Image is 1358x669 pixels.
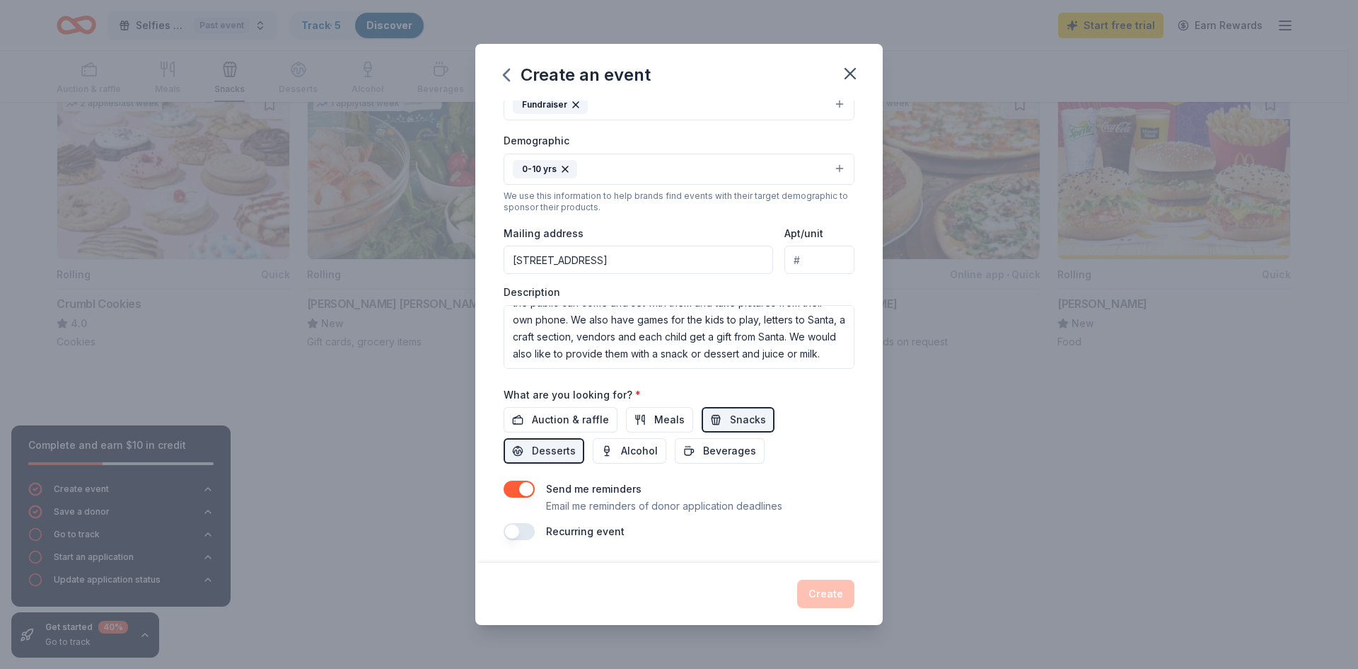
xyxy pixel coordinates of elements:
span: Auction & raffle [532,411,609,428]
button: Alcohol [593,438,666,464]
div: Create an event [504,64,651,86]
button: Auction & raffle [504,407,617,433]
p: Email me reminders of donor application deadlines [546,498,782,515]
label: What are you looking for? [504,388,641,402]
label: Recurring event [546,525,625,537]
div: Fundraiser [513,96,588,114]
div: 0-10 yrs [513,160,577,178]
input: Enter a US address [504,246,773,274]
button: 0-10 yrs [504,154,854,185]
button: Snacks [702,407,774,433]
button: Beverages [675,438,765,464]
label: Mailing address [504,227,584,241]
button: Desserts [504,438,584,464]
span: Desserts [532,442,576,459]
div: We use this information to help brands find events with their target demographic to sponsor their... [504,190,854,213]
label: Description [504,285,560,299]
span: Beverages [703,442,756,459]
button: Fundraiser [504,89,854,120]
label: Demographic [504,134,569,148]
input: # [784,246,854,274]
label: Apt/unit [784,227,823,241]
button: Meals [626,407,693,433]
label: Send me reminders [546,483,642,495]
span: Meals [654,411,685,428]
span: Snacks [730,411,766,428]
span: Alcohol [621,442,658,459]
textarea: We have a gazebo decorated with holiday decorations. [PERSON_NAME] and [PERSON_NAME] are sitting ... [504,305,854,369]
